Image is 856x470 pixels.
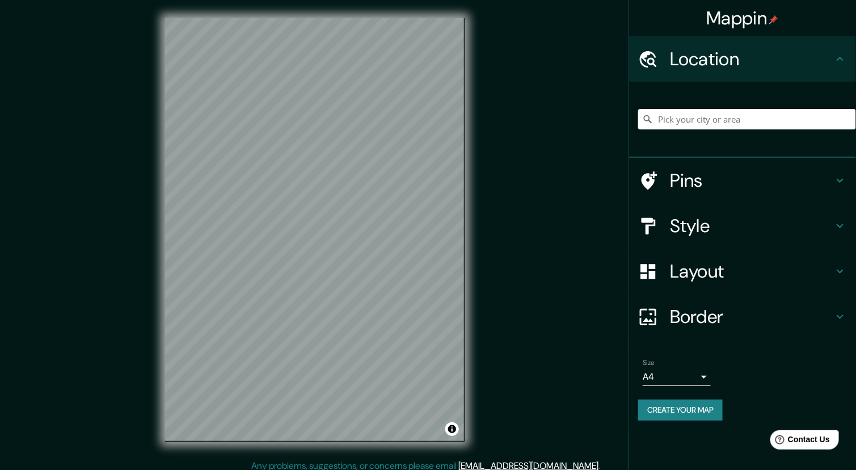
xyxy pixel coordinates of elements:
h4: Layout [670,260,833,283]
canvas: Map [165,18,465,442]
h4: Pins [670,169,833,192]
iframe: Help widget launcher [755,426,844,458]
h4: Mappin [707,7,779,30]
input: Pick your city or area [638,109,856,129]
div: Layout [629,249,856,294]
div: Pins [629,158,856,203]
div: Border [629,294,856,339]
button: Create your map [638,400,723,421]
div: A4 [643,368,711,386]
div: Location [629,36,856,82]
div: Style [629,203,856,249]
img: pin-icon.png [769,15,778,24]
button: Toggle attribution [445,422,459,436]
h4: Border [670,305,833,328]
h4: Location [670,48,833,70]
label: Size [643,358,655,368]
h4: Style [670,215,833,237]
